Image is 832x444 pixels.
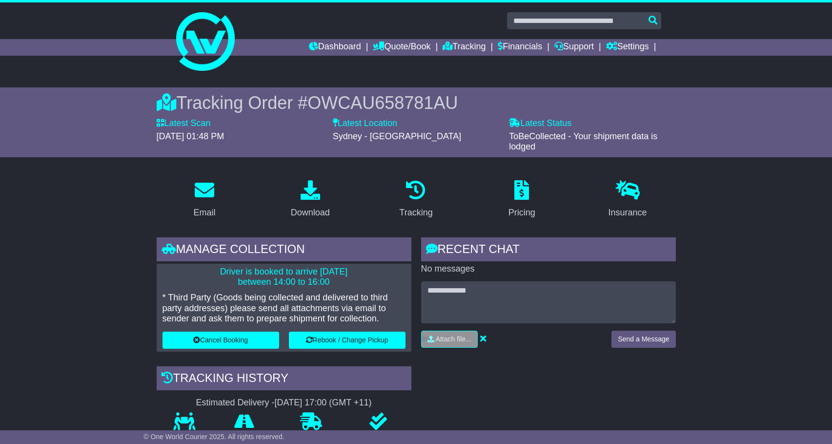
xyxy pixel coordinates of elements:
div: Tracking history [157,366,411,393]
a: Financials [498,39,542,56]
p: * Third Party (Goods being collected and delivered to third party addresses) please send all atta... [162,293,406,324]
button: Send a Message [611,331,675,348]
button: Rebook / Change Pickup [289,332,406,349]
div: Insurance [609,206,647,219]
p: No messages [421,264,676,275]
button: Cancel Booking [162,332,279,349]
div: Download [291,206,330,219]
label: Latest Status [509,118,571,129]
label: Latest Scan [157,118,211,129]
span: OWCAU658781AU [307,93,458,113]
div: RECENT CHAT [421,237,676,264]
a: Email [187,177,222,223]
span: Sydney - [GEOGRAPHIC_DATA] [333,131,461,141]
a: Tracking [393,177,439,223]
a: Quote/Book [373,39,430,56]
p: Driver is booked to arrive [DATE] between 14:00 to 16:00 [162,267,406,288]
a: Dashboard [309,39,361,56]
span: ToBeCollected - Your shipment data is lodged [509,131,657,152]
span: © One World Courier 2025. All rights reserved. [143,433,284,441]
a: Download [284,177,336,223]
label: Latest Location [333,118,397,129]
a: Settings [606,39,649,56]
a: Insurance [602,177,653,223]
a: Pricing [502,177,542,223]
a: Support [554,39,594,56]
div: Email [193,206,215,219]
div: Estimated Delivery - [157,398,411,408]
span: [DATE] 01:48 PM [157,131,224,141]
div: Pricing [508,206,535,219]
a: Tracking [443,39,486,56]
div: Manage collection [157,237,411,264]
div: Tracking [399,206,432,219]
div: [DATE] 17:00 (GMT +11) [275,398,372,408]
div: Tracking Order # [157,92,676,113]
